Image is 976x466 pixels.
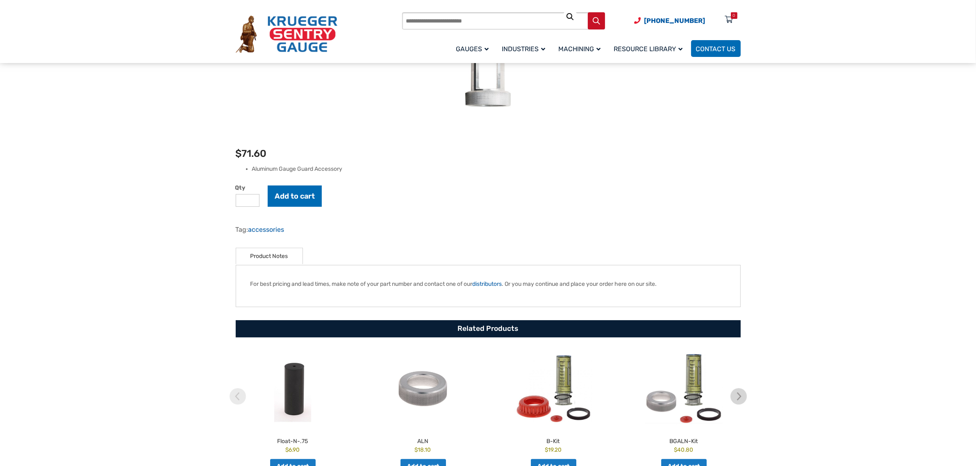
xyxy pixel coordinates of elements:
[635,16,705,26] a: Phone Number (920) 434-8860
[415,446,431,453] bdi: 18.10
[248,226,284,233] a: accessories
[236,320,741,337] h2: Related Products
[250,248,288,264] a: Product Notes
[614,45,683,53] span: Resource Library
[360,350,486,454] a: ALN $18.10
[268,185,322,207] button: Add to cart
[621,434,747,446] h2: BGALN-Kit
[644,17,705,25] span: [PHONE_NUMBER]
[473,281,502,287] a: distributors
[230,434,356,446] h2: Float-N-.75
[609,39,691,58] a: Resource Library
[691,40,741,57] a: Contact Us
[621,350,747,428] img: BGALN-Kit
[285,446,289,453] span: $
[236,148,267,159] bdi: 71.60
[502,45,546,53] span: Industries
[230,388,246,405] img: chevron-left.svg
[230,350,356,454] a: Float-N-.75 $6.90
[236,194,259,207] input: Product quantity
[559,45,601,53] span: Machining
[696,45,736,53] span: Contact Us
[451,39,497,58] a: Gauges
[252,165,741,173] li: Aluminum Gauge Guard Accessory
[360,350,486,428] img: ALN
[554,39,609,58] a: Machining
[545,446,548,453] span: $
[674,446,693,453] bdi: 40.80
[674,446,677,453] span: $
[415,446,418,453] span: $
[236,148,242,159] span: $
[236,16,337,53] img: Krueger Sentry Gauge
[730,388,747,405] img: chevron-right.svg
[236,226,284,233] span: Tag:
[285,446,300,453] bdi: 6.90
[230,350,356,428] img: Float-N
[545,446,562,453] bdi: 19.20
[250,280,726,288] p: For best pricing and lead times, make note of your part number and contact one of our . Or you ma...
[360,434,486,446] h2: ALN
[621,350,747,454] a: BGALN-Kit $40.80
[733,12,735,19] div: 0
[490,434,617,446] h2: B-Kit
[563,9,578,24] a: View full-screen image gallery
[456,45,489,53] span: Gauges
[490,350,617,454] a: B-Kit $19.20
[490,350,617,428] img: B-Kit
[497,39,554,58] a: Industries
